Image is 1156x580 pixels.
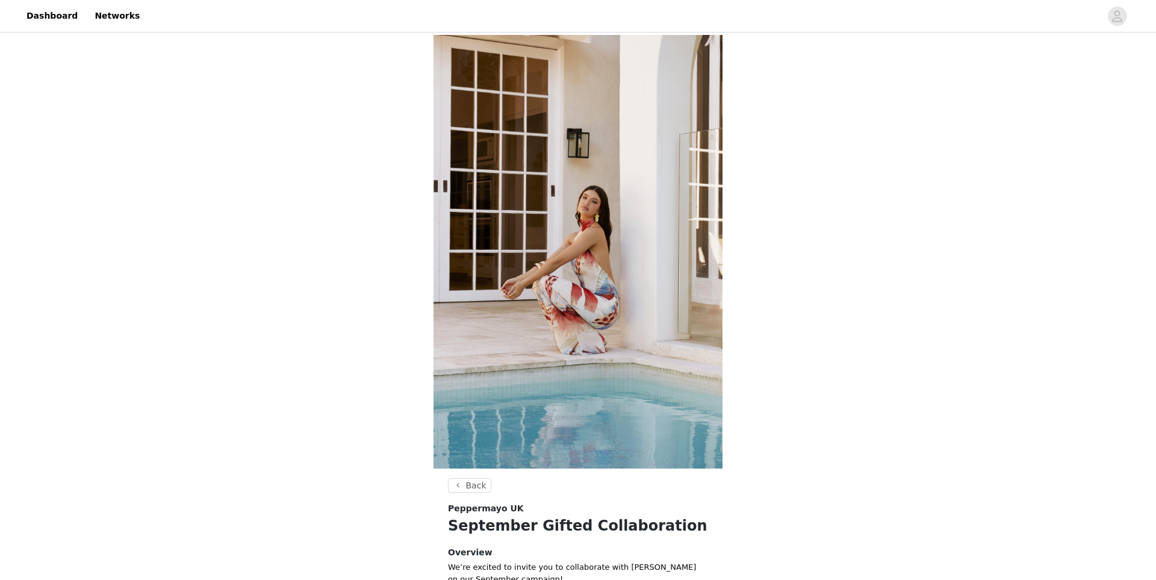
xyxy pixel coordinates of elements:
span: Peppermayo UK [448,502,524,515]
h4: Overview [448,546,708,559]
a: Networks [87,2,147,30]
button: Back [448,478,491,493]
h1: September Gifted Collaboration [448,515,708,537]
img: campaign image [433,35,722,469]
a: Dashboard [19,2,85,30]
div: avatar [1111,7,1123,26]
